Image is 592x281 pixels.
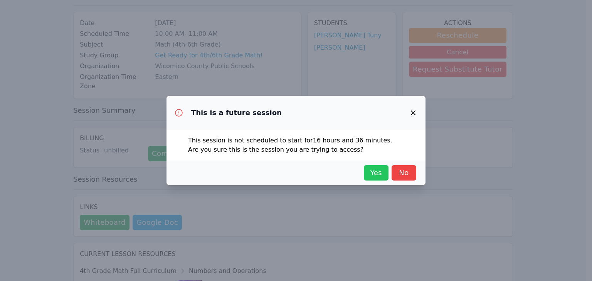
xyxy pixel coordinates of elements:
[392,165,416,181] button: No
[188,136,404,154] p: This session is not scheduled to start for 16 hours and 36 minutes . Are you sure this is the ses...
[368,167,385,178] span: Yes
[191,108,282,117] h3: This is a future session
[395,167,412,178] span: No
[364,165,388,181] button: Yes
